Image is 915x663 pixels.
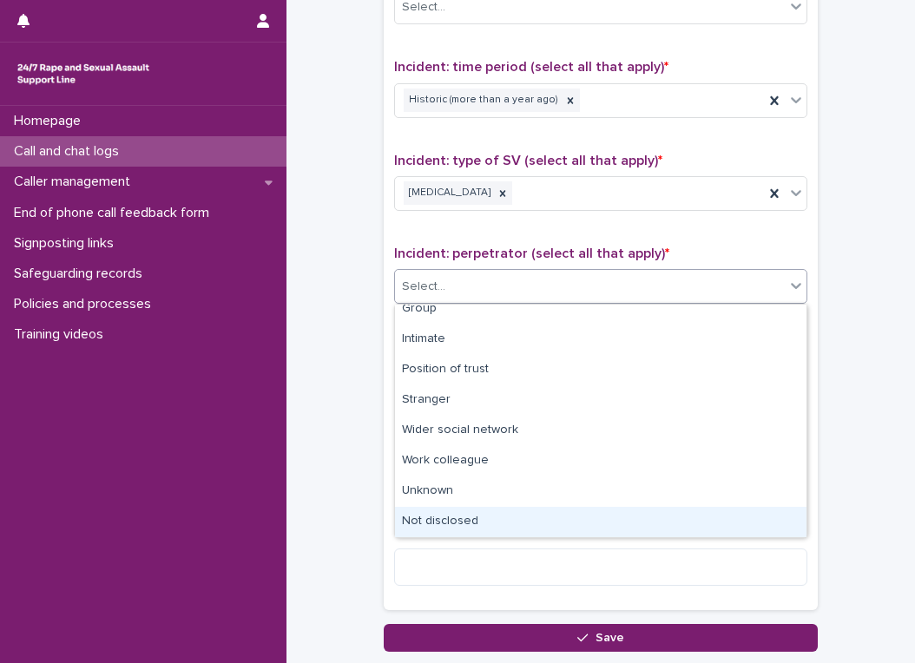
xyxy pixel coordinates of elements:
div: [MEDICAL_DATA] [404,181,493,205]
div: Position of trust [395,355,806,385]
div: Select... [402,278,445,296]
p: Call and chat logs [7,143,133,160]
p: Safeguarding records [7,266,156,282]
span: Save [596,632,624,644]
p: Policies and processes [7,296,165,312]
div: Work colleague [395,446,806,476]
span: Incident: perpetrator (select all that apply) [394,246,669,260]
span: Incident: time period (select all that apply) [394,60,668,74]
div: Group [395,294,806,325]
p: Homepage [7,113,95,129]
p: Training videos [7,326,117,343]
div: Intimate [395,325,806,355]
p: End of phone call feedback form [7,205,223,221]
button: Save [384,624,818,652]
p: Signposting links [7,235,128,252]
div: Stranger [395,385,806,416]
span: Incident: type of SV (select all that apply) [394,154,662,167]
div: Not disclosed [395,507,806,537]
div: Unknown [395,476,806,507]
p: Caller management [7,174,144,190]
div: Historic (more than a year ago) [404,89,561,112]
img: rhQMoQhaT3yELyF149Cw [14,56,153,91]
div: Wider social network [395,416,806,446]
